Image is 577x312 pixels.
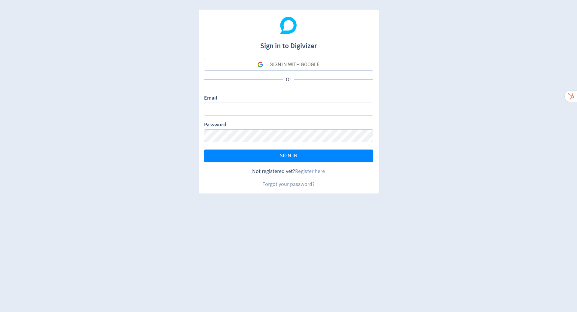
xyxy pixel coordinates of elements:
div: SIGN IN WITH GOOGLE [270,59,319,71]
img: Digivizer Logo [280,17,297,34]
div: Not registered yet? [204,168,373,175]
a: Register here [295,168,325,175]
label: Password [204,121,226,129]
p: Or [283,76,294,83]
label: Email [204,94,217,103]
span: SIGN IN [280,153,298,159]
h1: Sign in to Digivizer [204,36,373,51]
button: SIGN IN [204,150,373,162]
button: SIGN IN WITH GOOGLE [204,59,373,71]
a: Forgot your password? [262,181,315,188]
